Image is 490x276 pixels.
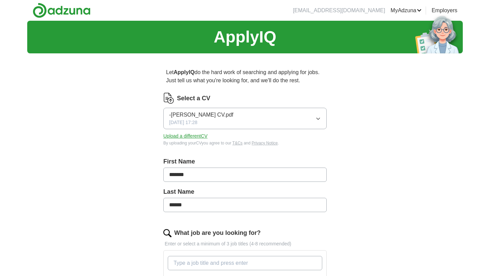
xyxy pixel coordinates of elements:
[163,187,327,196] label: Last Name
[163,140,327,146] div: By uploading your CV you agree to our and .
[163,157,327,166] label: First Name
[163,66,327,87] p: Let do the hard work of searching and applying for jobs. Just tell us what you're looking for, an...
[163,133,208,140] button: Upload a differentCV
[163,108,327,129] button: -[PERSON_NAME] CV.pdf[DATE] 17:28
[252,141,278,145] a: Privacy Notice
[391,6,422,15] a: MyAdzuna
[33,3,91,18] img: Adzuna logo
[232,141,243,145] a: T&Cs
[293,6,385,15] li: [EMAIL_ADDRESS][DOMAIN_NAME]
[174,228,261,238] label: What job are you looking for?
[169,111,233,119] span: -[PERSON_NAME] CV.pdf
[163,229,171,237] img: search.png
[163,93,174,104] img: CV Icon
[431,6,457,15] a: Employers
[177,94,210,103] label: Select a CV
[214,25,276,49] h1: ApplyIQ
[168,256,322,270] input: Type a job title and press enter
[169,119,197,126] span: [DATE] 17:28
[163,240,327,247] p: Enter or select a minimum of 3 job titles (4-8 recommended)
[174,69,194,75] strong: ApplyIQ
